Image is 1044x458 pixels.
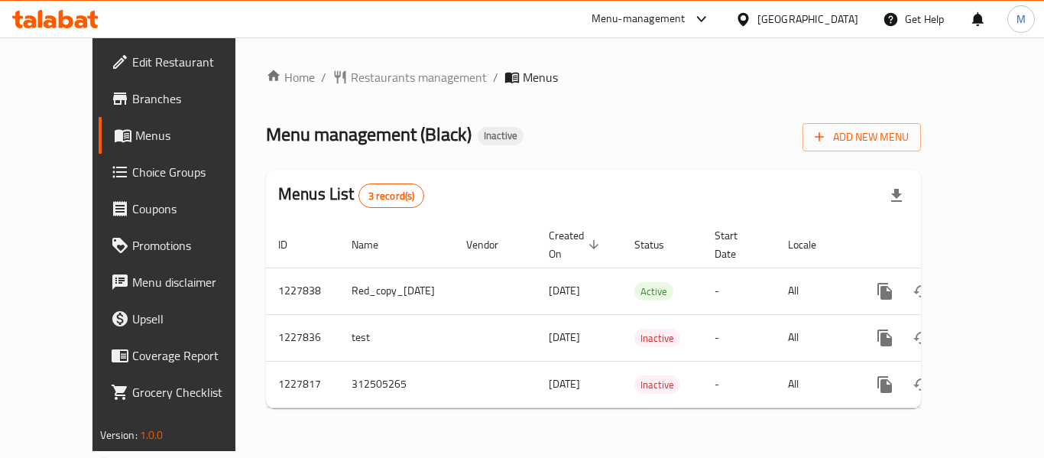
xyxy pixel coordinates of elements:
[702,268,776,314] td: -
[776,361,854,408] td: All
[466,235,518,254] span: Vendor
[278,183,424,208] h2: Menus List
[634,376,680,394] span: Inactive
[903,273,940,310] button: Change Status
[549,281,580,300] span: [DATE]
[493,68,498,86] li: /
[802,123,921,151] button: Add New Menu
[266,222,1026,408] table: enhanced table
[478,129,524,142] span: Inactive
[266,361,339,408] td: 1227817
[132,236,255,255] span: Promotions
[99,80,267,117] a: Branches
[867,366,903,403] button: more
[266,68,315,86] a: Home
[523,68,558,86] span: Menus
[478,127,524,145] div: Inactive
[339,361,454,408] td: 312505265
[634,235,684,254] span: Status
[99,154,267,190] a: Choice Groups
[854,222,1026,268] th: Actions
[266,314,339,361] td: 1227836
[878,177,915,214] div: Export file
[132,310,255,328] span: Upsell
[278,235,307,254] span: ID
[358,184,425,208] div: Total records count
[788,235,836,254] span: Locale
[903,320,940,356] button: Change Status
[634,283,673,300] span: Active
[99,264,267,300] a: Menu disclaimer
[702,314,776,361] td: -
[757,11,858,28] div: [GEOGRAPHIC_DATA]
[715,226,757,263] span: Start Date
[339,268,454,314] td: Red_copy_[DATE]
[351,68,487,86] span: Restaurants management
[867,273,903,310] button: more
[266,268,339,314] td: 1227838
[266,68,921,86] nav: breadcrumb
[99,374,267,411] a: Grocery Checklist
[140,425,164,445] span: 1.0.0
[359,189,424,203] span: 3 record(s)
[132,273,255,291] span: Menu disclaimer
[549,226,604,263] span: Created On
[132,346,255,365] span: Coverage Report
[99,190,267,227] a: Coupons
[332,68,487,86] a: Restaurants management
[132,383,255,401] span: Grocery Checklist
[99,300,267,337] a: Upsell
[321,68,326,86] li: /
[634,282,673,300] div: Active
[815,128,909,147] span: Add New Menu
[903,366,940,403] button: Change Status
[352,235,398,254] span: Name
[99,44,267,80] a: Edit Restaurant
[100,425,138,445] span: Version:
[99,227,267,264] a: Promotions
[99,117,267,154] a: Menus
[132,53,255,71] span: Edit Restaurant
[634,330,680,347] span: Inactive
[776,314,854,361] td: All
[702,361,776,408] td: -
[132,200,255,218] span: Coupons
[266,117,472,151] span: Menu management ( Black )
[339,314,454,361] td: test
[135,126,255,145] span: Menus
[99,337,267,374] a: Coverage Report
[776,268,854,314] td: All
[1016,11,1026,28] span: M
[549,327,580,347] span: [DATE]
[549,374,580,394] span: [DATE]
[592,10,686,28] div: Menu-management
[132,89,255,108] span: Branches
[634,375,680,394] div: Inactive
[867,320,903,356] button: more
[132,163,255,181] span: Choice Groups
